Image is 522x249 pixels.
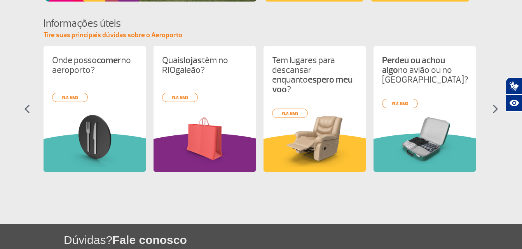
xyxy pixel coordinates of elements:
[272,55,357,94] p: Tem lugares para descansar enquanto ?
[44,133,146,172] img: verdeInformacoesUteis.svg
[264,133,366,172] img: amareloInformacoesUteis.svg
[162,111,247,167] img: card%20informa%C3%A7%C3%B5es%206.png
[162,55,247,75] p: Quais têm no RIOgaleão?
[44,31,479,40] p: Tire suas principais dúvidas sobre o Aeroporto
[382,99,418,108] a: veja mais
[506,78,522,112] div: Plugin de acessibilidade da Hand Talk.
[492,104,498,114] img: seta-direita
[272,74,353,95] strong: espero meu voo
[52,55,137,75] p: Onde posso no aeroporto?
[382,111,467,167] img: problema-bagagem.png
[97,55,121,66] strong: comer
[162,93,198,102] a: veja mais
[506,78,522,95] button: Abrir tradutor de língua de sinais.
[64,232,522,248] h1: Dúvidas?
[24,104,30,114] img: seta-esquerda
[44,16,479,31] h4: Informações úteis
[382,55,445,76] strong: Perdeu ou achou algo
[112,233,187,246] span: Fale conosco
[374,133,476,172] img: verdeInformacoesUteis.svg
[154,133,256,172] img: roxoInformacoesUteis.svg
[52,93,88,102] a: veja mais
[272,111,357,167] img: card%20informa%C3%A7%C3%B5es%204.png
[506,95,522,112] button: Abrir recursos assistivos.
[272,109,308,118] a: veja mais
[183,55,202,66] strong: lojas
[382,55,467,85] p: no avião ou no [GEOGRAPHIC_DATA]?
[52,111,137,167] img: card%20informa%C3%A7%C3%B5es%208.png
